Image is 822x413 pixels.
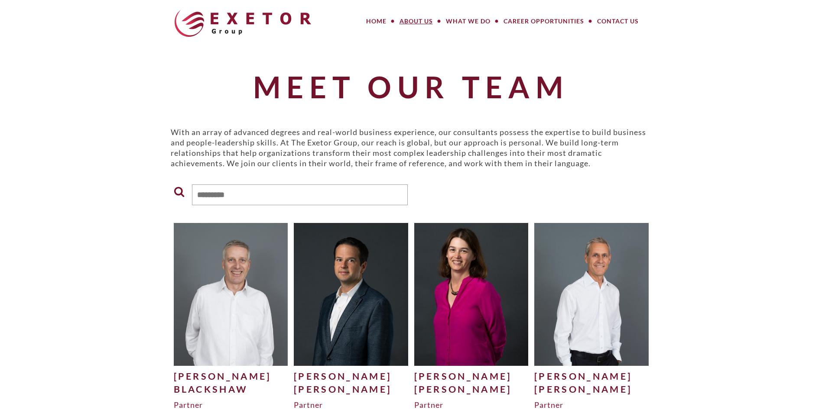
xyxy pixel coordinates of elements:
a: Career Opportunities [497,13,591,30]
a: [PERSON_NAME]BlackshawPartner [174,223,288,410]
div: [PERSON_NAME] [414,370,529,383]
img: The Exetor Group [175,10,311,37]
a: What We Do [439,13,497,30]
p: With an array of advanced degrees and real-world business experience, our consultants possess the... [171,127,652,168]
h1: Meet Our Team [171,71,652,103]
div: Partner [414,400,529,410]
div: [PERSON_NAME] [534,383,649,396]
div: Partner [534,400,649,410]
div: [PERSON_NAME] [534,370,649,383]
img: Julie-H-500x625.jpg [414,223,529,365]
div: [PERSON_NAME] [294,370,408,383]
a: Home [360,13,393,30]
a: About Us [393,13,439,30]
div: [PERSON_NAME] [294,383,408,396]
img: Philipp-Ebert_edited-1-500x625.jpg [294,223,408,365]
a: [PERSON_NAME][PERSON_NAME]Partner [414,223,529,410]
img: Dave-Blackshaw-for-website2-500x625.jpg [174,223,288,365]
a: [PERSON_NAME][PERSON_NAME]Partner [294,223,408,410]
div: [PERSON_NAME] [414,383,529,396]
img: Craig-Mitchell-Website-500x625.jpg [534,223,649,365]
div: Blackshaw [174,383,288,396]
a: [PERSON_NAME][PERSON_NAME]Partner [534,223,649,410]
div: [PERSON_NAME] [174,370,288,383]
a: Contact Us [591,13,645,30]
div: Partner [174,400,288,410]
div: Partner [294,400,408,410]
